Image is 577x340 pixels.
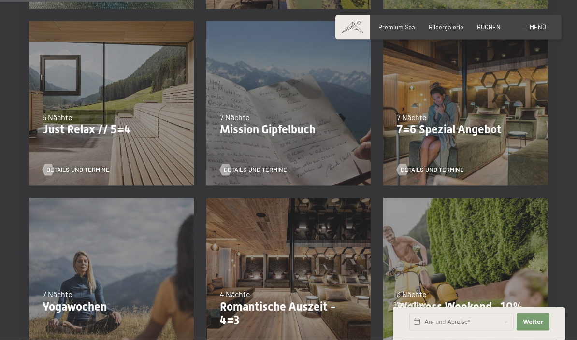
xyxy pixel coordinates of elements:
[43,113,72,122] span: 5 Nächte
[43,123,180,137] p: Just Relax // 5=4
[401,166,464,174] span: Details und Termine
[378,23,415,31] a: Premium Spa
[46,166,110,174] span: Details und Termine
[43,289,72,298] span: 7 Nächte
[397,300,534,314] p: Wellness Weekend -10%
[523,318,543,326] span: Weiter
[397,113,427,122] span: 7 Nächte
[393,301,427,307] span: Schnellanfrage
[397,289,427,298] span: 3 Nächte
[43,166,110,174] a: Details und Termine
[477,23,501,31] a: BUCHEN
[429,23,463,31] a: Bildergalerie
[530,23,546,31] span: Menü
[220,300,358,328] p: Romantische Auszeit - 4=3
[43,300,180,314] p: Yogawochen
[220,166,287,174] a: Details und Termine
[397,123,534,137] p: 7=6 Spezial Angebot
[220,289,250,298] span: 4 Nächte
[397,166,464,174] a: Details und Termine
[220,123,358,137] p: Mission Gipfelbuch
[517,313,549,331] button: Weiter
[224,166,287,174] span: Details und Termine
[220,113,250,122] span: 7 Nächte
